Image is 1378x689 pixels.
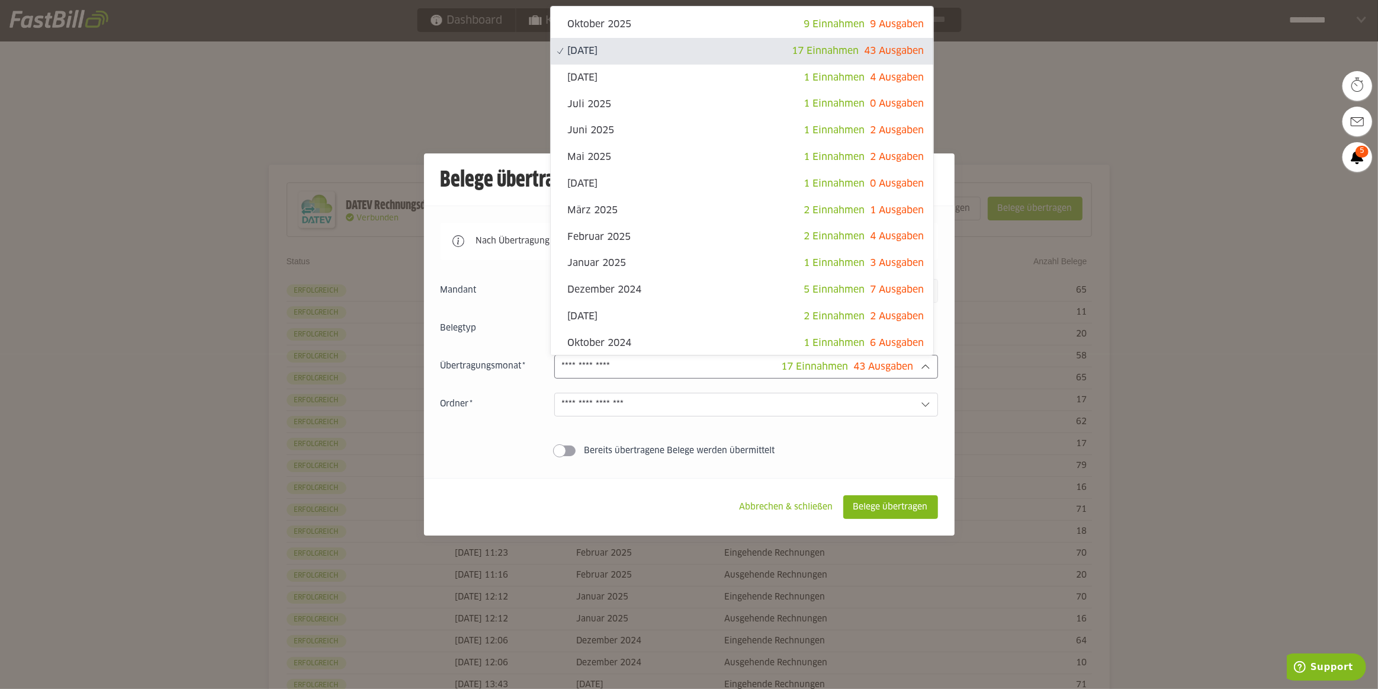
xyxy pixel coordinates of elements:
span: 2 Einnahmen [804,312,865,321]
span: 4 Ausgaben [870,232,924,241]
sl-option: März 2025 [551,197,933,224]
span: 1 Einnahmen [804,179,865,188]
span: 9 Ausgaben [870,20,924,29]
span: 2 Ausgaben [870,126,924,135]
sl-option: Oktober 2025 [551,11,933,38]
sl-option: Mai 2025 [551,144,933,171]
span: 2 Ausgaben [870,312,924,321]
span: 2 Einnahmen [804,206,865,215]
sl-option: [DATE] [551,171,933,197]
span: 6 Ausgaben [870,338,924,348]
span: 1 Einnahmen [804,99,865,108]
span: 4 Ausgaben [870,73,924,82]
a: 5 [1342,142,1372,172]
iframe: Öffnet ein Widget, in dem Sie weitere Informationen finden [1287,653,1366,683]
span: 5 [1355,146,1369,158]
sl-option: Juni 2025 [551,117,933,144]
span: 1 Ausgaben [870,206,924,215]
span: 43 Ausgaben [864,46,924,56]
span: 0 Ausgaben [870,179,924,188]
sl-option: [DATE] [551,65,933,91]
sl-switch: Bereits übertragene Belege werden übermittelt [441,445,938,457]
span: 5 Einnahmen [804,285,865,294]
span: 43 Ausgaben [854,362,914,371]
sl-option: [DATE] [551,38,933,65]
span: 17 Einnahmen [782,362,849,371]
span: 7 Ausgaben [870,285,924,294]
span: 1 Einnahmen [804,73,865,82]
sl-option: Oktober 2024 [551,330,933,357]
sl-option: Dezember 2024 [551,277,933,303]
sl-button: Abbrechen & schließen [730,495,843,519]
sl-option: Juli 2025 [551,91,933,117]
span: 0 Ausgaben [870,99,924,108]
span: 17 Einnahmen [792,46,859,56]
sl-button: Belege übertragen [843,495,938,519]
sl-option: Januar 2025 [551,250,933,277]
span: 1 Einnahmen [804,258,865,268]
sl-option: [DATE] [551,303,933,330]
span: 3 Ausgaben [870,258,924,268]
span: 9 Einnahmen [804,20,865,29]
span: 1 Einnahmen [804,338,865,348]
sl-option: Februar 2025 [551,223,933,250]
span: 1 Einnahmen [804,152,865,162]
span: 1 Einnahmen [804,126,865,135]
span: 2 Ausgaben [870,152,924,162]
span: 2 Einnahmen [804,232,865,241]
